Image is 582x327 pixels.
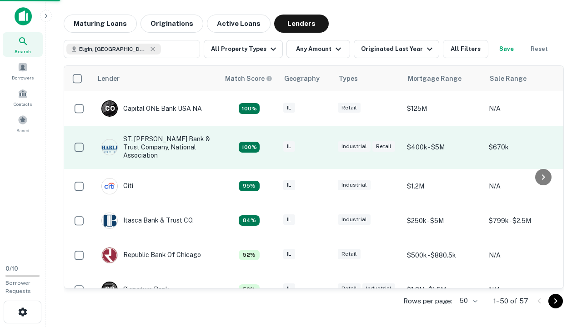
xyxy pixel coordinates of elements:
button: All Filters [443,40,488,58]
button: Originations [140,15,203,33]
button: Reset [525,40,554,58]
button: All Property Types [204,40,283,58]
button: Save your search to get updates of matches that match your search criteria. [492,40,521,58]
h6: Match Score [225,74,271,84]
span: 0 / 10 [5,265,18,272]
th: Lender [92,66,220,91]
td: N/A [484,91,566,126]
div: Capitalize uses an advanced AI algorithm to match your search with the best lender. The match sco... [239,142,260,153]
div: IL [283,249,295,259]
div: IL [283,180,295,190]
div: Capitalize uses an advanced AI algorithm to match your search with the best lender. The match sco... [239,284,260,295]
button: Maturing Loans [64,15,137,33]
div: Industrial [338,141,371,152]
span: Contacts [14,100,32,108]
div: Industrial [362,283,395,294]
span: Elgin, [GEOGRAPHIC_DATA], [GEOGRAPHIC_DATA] [79,45,147,53]
div: Lender [98,73,120,84]
div: Signature Bank [101,282,169,298]
div: Mortgage Range [408,73,462,84]
div: IL [283,214,295,225]
th: Sale Range [484,66,566,91]
button: Originated Last Year [354,40,439,58]
a: Saved [3,111,43,136]
span: Search [15,48,31,55]
div: IL [283,141,295,152]
div: Republic Bank Of Chicago [101,247,201,263]
div: 50 [456,294,479,307]
td: $500k - $880.5k [402,238,484,272]
div: Retail [338,249,361,259]
a: Borrowers [3,59,43,83]
th: Types [333,66,402,91]
div: Retail [338,283,361,294]
div: Retail [372,141,395,152]
div: Itasca Bank & Trust CO. [101,213,194,229]
td: $799k - $2.5M [484,203,566,238]
td: $1.3M - $1.5M [402,272,484,307]
img: picture [102,139,117,155]
a: Search [3,32,43,57]
div: IL [283,283,295,294]
div: Capitalize uses an advanced AI algorithm to match your search with the best lender. The match sco... [239,181,260,192]
button: Lenders [274,15,329,33]
div: Capitalize uses an advanced AI algorithm to match your search with the best lender. The match sco... [239,103,260,114]
td: N/A [484,238,566,272]
td: $670k [484,126,566,169]
div: Capital ONE Bank USA NA [101,100,202,117]
div: Industrial [338,214,371,225]
td: $400k - $5M [402,126,484,169]
span: Borrower Requests [5,280,31,294]
img: picture [102,248,117,263]
th: Mortgage Range [402,66,484,91]
button: Any Amount [286,40,350,58]
td: $250k - $5M [402,203,484,238]
td: $1.2M [402,169,484,203]
div: Capitalize uses an advanced AI algorithm to match your search with the best lender. The match sco... [239,215,260,226]
span: Borrowers [12,74,34,81]
p: 1–50 of 57 [493,296,528,307]
div: Sale Range [490,73,527,84]
th: Capitalize uses an advanced AI algorithm to match your search with the best lender. The match sco... [220,66,279,91]
th: Geography [279,66,333,91]
div: ST. [PERSON_NAME] Bank & Trust Company, National Association [101,135,211,160]
iframe: Chat Widget [537,254,582,298]
div: Retail [338,103,361,113]
p: Rows per page: [403,296,452,307]
td: N/A [484,169,566,203]
div: Capitalize uses an advanced AI algorithm to match your search with the best lender. The match sco... [239,250,260,261]
div: Geography [284,73,320,84]
div: Types [339,73,358,84]
button: Active Loans [207,15,271,33]
div: IL [283,103,295,113]
td: N/A [484,272,566,307]
p: C O [105,104,115,114]
div: Capitalize uses an advanced AI algorithm to match your search with the best lender. The match sco... [225,74,272,84]
td: $125M [402,91,484,126]
img: picture [102,178,117,194]
img: picture [102,213,117,228]
div: Citi [101,178,133,194]
div: Originated Last Year [361,44,435,54]
div: Industrial [338,180,371,190]
a: Contacts [3,85,43,109]
button: Go to next page [548,294,563,308]
p: S B [105,285,114,294]
span: Saved [16,127,30,134]
img: capitalize-icon.png [15,7,32,25]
